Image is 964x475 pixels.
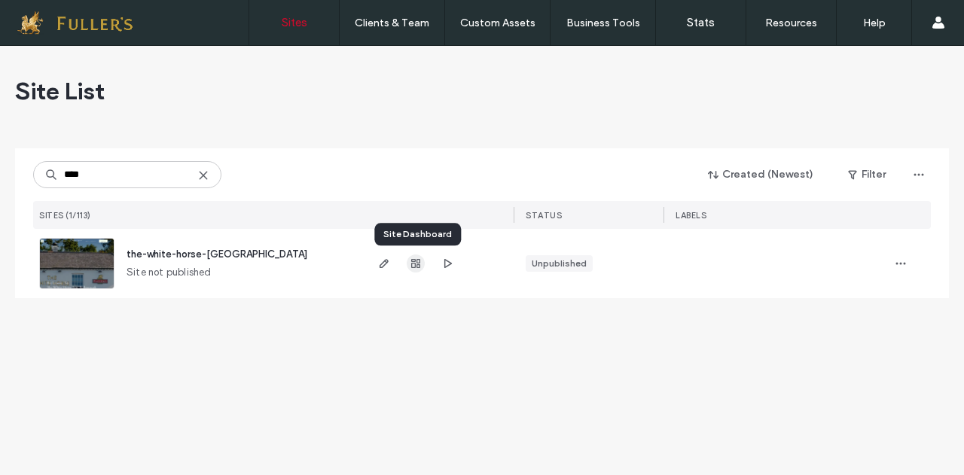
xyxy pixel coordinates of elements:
button: Created (Newest) [695,163,827,187]
span: LABELS [676,210,706,221]
div: Unpublished [532,257,587,270]
label: Stats [687,16,715,29]
span: SITES (1/113) [39,210,91,221]
span: Site not published [127,265,212,280]
span: Help [34,11,65,24]
span: STATUS [526,210,562,221]
label: Custom Assets [460,17,535,29]
label: Sites [282,16,307,29]
label: Clients & Team [355,17,429,29]
div: Site Dashboard [374,223,461,245]
label: Help [863,17,886,29]
span: Site List [15,76,105,106]
a: the-white-horse-[GEOGRAPHIC_DATA] [127,248,307,260]
button: Filter [833,163,901,187]
label: Business Tools [566,17,640,29]
label: Resources [765,17,817,29]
